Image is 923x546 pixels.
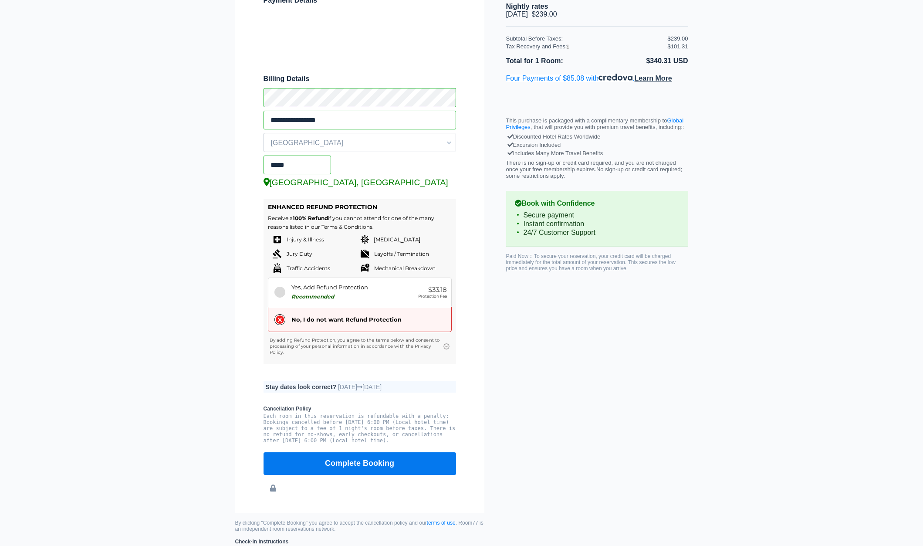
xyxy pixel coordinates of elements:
div: Excursion Included [508,141,686,149]
span: Paid Now :: To secure your reservation, your credit card will be charged immediately for the tota... [506,253,676,271]
div: $101.31 [668,43,688,50]
span: [DATE] [DATE] [338,383,382,390]
li: Secure payment [515,211,680,220]
div: Discounted Hotel Rates Worldwide [508,132,686,141]
small: By clicking "Complete Booking" you agree to accept the cancellation policy and our . Room77 is an... [235,520,484,532]
span: [GEOGRAPHIC_DATA] [264,136,456,150]
pre: Each room in this reservation is refundable with a penalty: Bookings cancelled before [DATE] 6:00... [264,413,456,444]
div: $239.00 [668,35,688,42]
a: terms of use [427,520,456,526]
div: [GEOGRAPHIC_DATA], [GEOGRAPHIC_DATA] [264,178,456,187]
iframe: PayPal Message 1 [506,90,688,99]
b: Cancellation Policy [264,406,456,412]
a: Four Payments of $85.08 with.Learn More [506,75,672,82]
li: Instant confirmation [515,220,680,228]
b: Stay dates look correct? [266,383,337,390]
span: No sign-up or credit card required; some restrictions apply. [506,166,683,179]
b: Nightly rates [506,3,548,10]
span: [DATE] $239.00 [506,10,557,18]
div: Subtotal Before Taxes: [506,35,668,42]
li: $340.31 USD [597,55,688,67]
iframe: To enrich screen reader interactions, please activate Accessibility in Grammarly extension settings [262,8,458,65]
div: Tax Recovery and Fees: [506,43,668,50]
a: Global Privileges [506,117,684,130]
li: Total for 1 Room: [506,55,597,67]
span: Billing Details [264,75,456,83]
b: Book with Confidence [515,200,680,207]
div: Includes Many More Travel Benefits [508,149,686,157]
span: Learn More [635,75,672,82]
li: 24/7 Customer Support [515,228,680,237]
p: There is no sign-up or credit card required, and you are not charged once your free membership ex... [506,159,688,179]
span: Four Payments of $85.08 with . [506,75,672,82]
b: Check-in Instructions [235,539,484,545]
p: This purchase is packaged with a complimentary membership to , that will provide you with premium... [506,117,688,130]
button: Complete Booking [264,452,456,475]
